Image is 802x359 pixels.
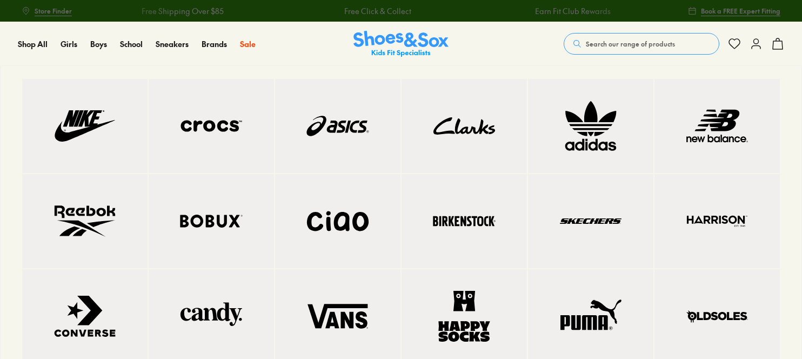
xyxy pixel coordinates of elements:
[5,4,38,36] button: Gorgias live chat
[156,38,189,50] a: Sneakers
[120,38,143,50] a: School
[120,38,143,49] span: School
[564,33,719,55] button: Search our range of products
[115,5,197,17] a: Free Shipping Over $85
[353,31,449,57] img: SNS_Logo_Responsive.svg
[156,38,189,49] span: Sneakers
[202,38,227,49] span: Brands
[61,38,77,50] a: Girls
[35,6,72,16] span: Store Finder
[240,38,256,50] a: Sale
[240,38,256,49] span: Sale
[688,1,780,21] a: Book a FREE Expert Fitting
[353,31,449,57] a: Shoes & Sox
[318,5,385,17] a: Free Click & Collect
[18,38,48,50] a: Shop All
[22,1,72,21] a: Store Finder
[202,38,227,50] a: Brands
[18,38,48,49] span: Shop All
[586,39,675,49] span: Search our range of products
[61,38,77,49] span: Girls
[701,6,780,16] span: Book a FREE Expert Fitting
[509,5,584,17] a: Earn Fit Club Rewards
[90,38,107,49] span: Boys
[90,38,107,50] a: Boys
